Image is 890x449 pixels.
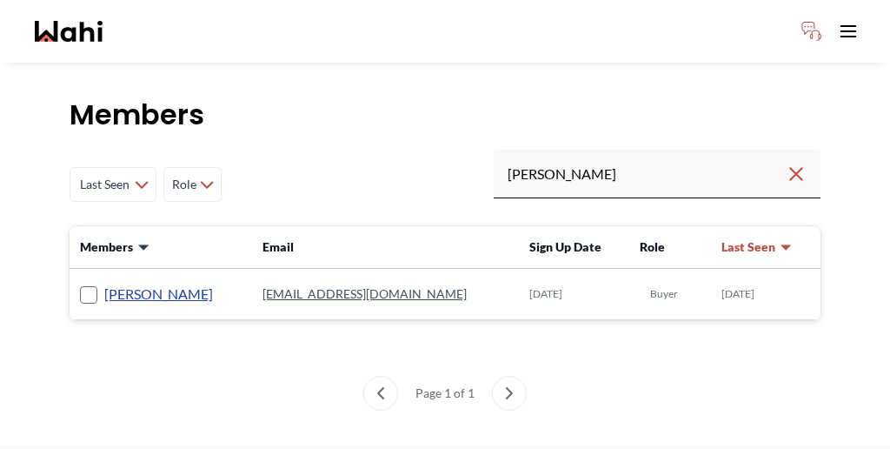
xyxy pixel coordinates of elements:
[831,14,866,49] button: Toggle open navigation menu
[650,287,678,301] span: Buyer
[529,239,601,254] span: Sign Up Date
[508,158,786,190] input: Search input
[104,283,213,305] a: [PERSON_NAME]
[492,376,527,411] button: next page
[80,238,133,256] span: Members
[35,21,103,42] a: Wahi homepage
[80,238,150,256] button: Members
[711,269,820,320] td: [DATE]
[70,376,820,411] nav: Members List pagination
[171,169,196,200] span: Role
[519,269,629,320] td: [DATE]
[262,286,467,301] a: [EMAIL_ADDRESS][DOMAIN_NAME]
[262,239,294,254] span: Email
[77,169,131,200] span: Last Seen
[721,238,793,256] button: Last Seen
[640,239,665,254] span: Role
[786,158,807,190] button: Clear search
[721,238,775,256] span: Last Seen
[70,97,820,132] h1: Members
[408,376,482,411] div: Page 1 of 1
[363,376,398,411] button: previous page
